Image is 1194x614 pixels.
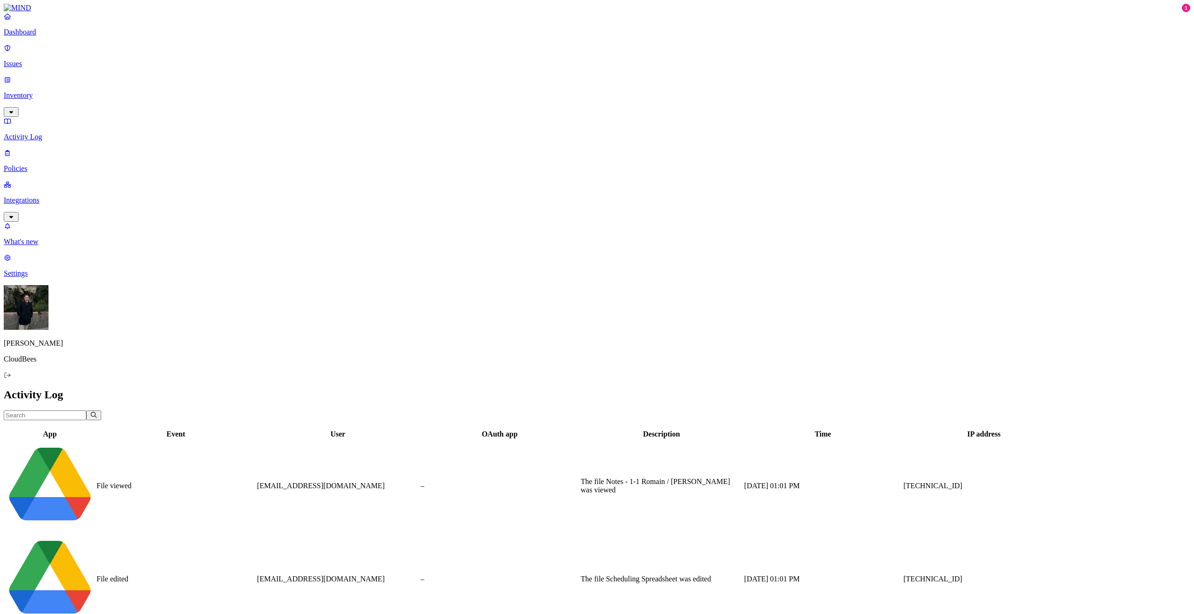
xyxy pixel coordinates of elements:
[4,117,1190,141] a: Activity Log
[744,575,800,583] span: [DATE] 01:01 PM
[4,253,1190,278] a: Settings
[97,575,255,583] div: File edited
[4,339,1190,348] p: [PERSON_NAME]
[4,410,86,420] input: Search
[4,238,1190,246] p: What's new
[97,430,255,438] div: Event
[4,133,1190,141] p: Activity Log
[4,285,49,330] img: Álvaro Menéndez Llada
[421,575,424,583] span: –
[4,4,31,12] img: MIND
[4,44,1190,68] a: Issues
[4,91,1190,100] p: Inventory
[4,222,1190,246] a: What's new
[4,12,1190,36] a: Dashboard
[4,60,1190,68] p: Issues
[5,440,95,530] img: google-drive
[257,482,385,490] span: [EMAIL_ADDRESS][DOMAIN_NAME]
[257,575,385,583] span: [EMAIL_ADDRESS][DOMAIN_NAME]
[257,430,419,438] div: User
[4,389,1190,401] h2: Activity Log
[4,28,1190,36] p: Dashboard
[903,430,1064,438] div: IP address
[744,430,902,438] div: Time
[4,4,1190,12] a: MIND
[4,164,1190,173] p: Policies
[4,180,1190,220] a: Integrations
[4,149,1190,173] a: Policies
[4,196,1190,205] p: Integrations
[5,430,95,438] div: App
[421,430,579,438] div: OAuth app
[1182,4,1190,12] div: 1
[97,482,255,490] div: File viewed
[903,482,1064,490] div: [TECHNICAL_ID]
[421,482,424,490] span: –
[4,75,1190,116] a: Inventory
[581,575,743,583] div: The file Scheduling Spreadsheet was edited
[4,269,1190,278] p: Settings
[581,430,743,438] div: Description
[4,355,1190,363] p: CloudBees
[903,575,1064,583] div: [TECHNICAL_ID]
[581,478,743,494] div: The file Notes - 1-1 Romain / [PERSON_NAME] was viewed
[744,482,800,490] span: [DATE] 01:01 PM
